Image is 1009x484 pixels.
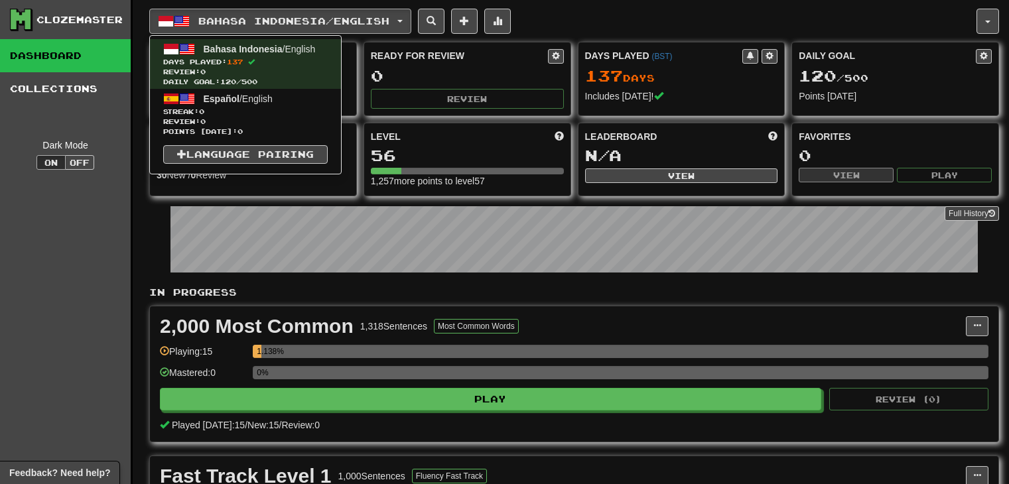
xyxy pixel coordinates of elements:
span: Points [DATE]: 0 [163,127,328,137]
button: On [36,155,66,170]
div: Favorites [799,130,992,143]
div: Points [DATE] [799,90,992,103]
div: 1,000 Sentences [338,469,405,483]
span: Played [DATE]: 15 [172,420,245,430]
span: Open feedback widget [9,466,110,479]
div: Ready for Review [371,49,548,62]
div: 1.138% [257,345,261,358]
div: Includes [DATE]! [585,90,778,103]
button: Review [371,89,564,109]
span: Level [371,130,401,143]
div: New / Review [157,168,350,182]
div: Dark Mode [10,139,121,152]
span: 0 [199,107,204,115]
span: / [279,420,282,430]
button: Bahasa Indonesia/English [149,9,411,34]
span: Review: 0 [163,117,328,127]
span: Review: 0 [281,420,320,430]
span: New: 15 [247,420,279,430]
span: Days Played: [163,57,328,67]
span: / English [204,93,273,104]
span: N/A [585,146,622,164]
button: Play [160,388,821,410]
button: Review (0) [829,388,988,410]
button: Search sentences [418,9,444,34]
button: Play [897,168,992,182]
div: 1,257 more points to level 57 [371,174,564,188]
strong: 0 [190,170,196,180]
button: View [799,168,894,182]
span: / 500 [799,72,868,84]
div: Days Played [585,49,743,62]
span: / English [204,44,316,54]
span: Bahasa Indonesia / English [198,15,389,27]
a: Language Pairing [163,145,328,164]
button: Most Common Words [434,319,519,333]
a: (BST) [651,52,672,61]
div: 0 [799,147,992,164]
div: 56 [371,147,564,164]
strong: 30 [157,170,167,180]
div: Daily Goal [799,49,976,64]
button: View [585,168,778,183]
div: 2,000 Most Common [160,316,354,336]
span: Bahasa Indonesia [204,44,283,54]
span: Leaderboard [585,130,657,143]
span: Review: 0 [163,67,328,77]
span: / [245,420,247,430]
span: 137 [227,58,243,66]
span: 137 [585,66,623,85]
a: Bahasa Indonesia/EnglishDays Played:137 Review:0Daily Goal:120/500 [150,39,341,89]
button: Off [65,155,94,170]
span: 120 [799,66,837,85]
span: Streak: [163,107,328,117]
div: Day s [585,68,778,85]
span: Score more points to level up [555,130,564,143]
button: Add sentence to collection [451,9,478,34]
span: 120 [220,78,236,86]
a: Full History [945,206,999,221]
div: Clozemaster [36,13,123,27]
div: Playing: 15 [160,345,246,367]
div: 1,318 Sentences [360,320,427,333]
span: This week in points, UTC [768,130,777,143]
span: Español [204,93,239,104]
button: Fluency Fast Track [412,469,487,483]
p: In Progress [149,286,999,299]
div: 0 [371,68,564,84]
span: Daily Goal: / 500 [163,77,328,87]
a: Español/EnglishStreak:0 Review:0Points [DATE]:0 [150,89,341,139]
div: Mastered: 0 [160,366,246,388]
button: More stats [484,9,511,34]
